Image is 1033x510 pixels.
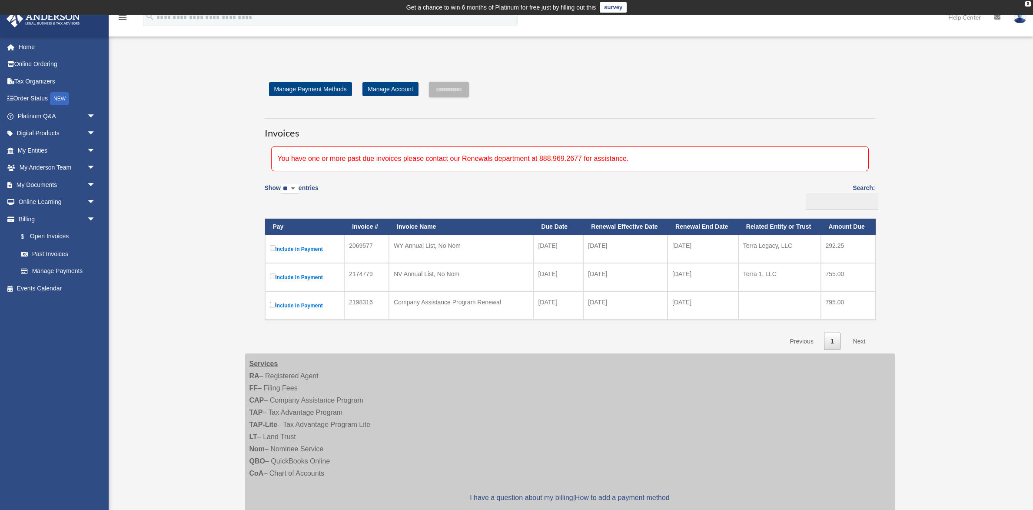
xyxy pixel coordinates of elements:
[575,494,670,501] a: How to add a payment method
[803,183,875,210] label: Search:
[265,118,875,140] h3: Invoices
[4,10,83,27] img: Anderson Advisors Platinum Portal
[270,272,340,283] label: Include in Payment
[847,333,872,350] a: Next
[6,107,109,125] a: Platinum Q&Aarrow_drop_down
[783,333,820,350] a: Previous
[6,73,109,90] a: Tax Organizers
[249,433,257,440] strong: LT
[270,300,340,311] label: Include in Payment
[87,125,104,143] span: arrow_drop_down
[50,92,69,105] div: NEW
[249,409,263,416] strong: TAP
[6,142,109,159] a: My Entitiesarrow_drop_down
[406,2,596,13] div: Get a chance to win 6 months of Platinum for free just by filling out this
[821,263,876,291] td: 755.00
[6,125,109,142] a: Digital Productsarrow_drop_down
[824,333,840,350] a: 1
[87,193,104,211] span: arrow_drop_down
[6,90,109,108] a: Order StatusNEW
[394,268,528,280] div: NV Annual List, No Nom
[26,231,30,242] span: $
[1025,1,1031,7] div: close
[87,210,104,228] span: arrow_drop_down
[533,263,583,291] td: [DATE]
[821,291,876,320] td: 795.00
[668,235,738,263] td: [DATE]
[738,235,821,263] td: Terra Legacy, LLC
[6,176,109,193] a: My Documentsarrow_drop_down
[533,219,583,235] th: Due Date: activate to sort column ascending
[117,12,128,23] i: menu
[668,291,738,320] td: [DATE]
[394,296,528,308] div: Company Assistance Program Renewal
[249,360,278,367] strong: Services
[344,219,389,235] th: Invoice #: activate to sort column ascending
[6,193,109,211] a: Online Learningarrow_drop_down
[394,240,528,252] div: WY Annual List, No Nom
[583,263,668,291] td: [DATE]
[270,243,340,254] label: Include in Payment
[583,235,668,263] td: [DATE]
[1013,11,1026,23] img: User Pic
[249,492,890,504] p: |
[145,12,155,21] i: search
[265,183,319,203] label: Show entries
[249,445,265,453] strong: Nom
[583,291,668,320] td: [DATE]
[117,15,128,23] a: menu
[600,2,627,13] a: survey
[738,219,821,235] th: Related Entity or Trust: activate to sort column ascending
[270,273,276,279] input: Include in Payment
[12,228,100,246] a: $Open Invoices
[270,245,276,251] input: Include in Payment
[12,245,104,263] a: Past Invoices
[389,219,533,235] th: Invoice Name: activate to sort column ascending
[87,176,104,194] span: arrow_drop_down
[270,302,276,307] input: Include in Payment
[668,263,738,291] td: [DATE]
[269,82,352,96] a: Manage Payment Methods
[821,219,876,235] th: Amount Due: activate to sort column ascending
[344,263,389,291] td: 2174779
[12,263,104,280] a: Manage Payments
[738,263,821,291] td: Terra 1, LLC
[249,470,264,477] strong: CoA
[6,280,109,297] a: Events Calendar
[6,38,109,56] a: Home
[806,193,878,210] input: Search:
[362,82,418,96] a: Manage Account
[249,372,259,380] strong: RA
[87,107,104,125] span: arrow_drop_down
[249,397,264,404] strong: CAP
[249,421,278,428] strong: TAP-Lite
[583,219,668,235] th: Renewal Effective Date: activate to sort column ascending
[87,142,104,160] span: arrow_drop_down
[281,184,299,194] select: Showentries
[344,291,389,320] td: 2198316
[821,235,876,263] td: 292.25
[271,146,869,171] div: You have one or more past due invoices please contact our Renewals department at 888.969.2677 for...
[249,384,258,392] strong: FF
[6,56,109,73] a: Online Ordering
[470,494,573,501] a: I have a question about my billing
[265,219,345,235] th: Pay: activate to sort column descending
[668,219,738,235] th: Renewal End Date: activate to sort column ascending
[533,235,583,263] td: [DATE]
[6,159,109,177] a: My Anderson Teamarrow_drop_down
[249,457,265,465] strong: QBO
[533,291,583,320] td: [DATE]
[344,235,389,263] td: 2069577
[87,159,104,177] span: arrow_drop_down
[6,210,104,228] a: Billingarrow_drop_down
